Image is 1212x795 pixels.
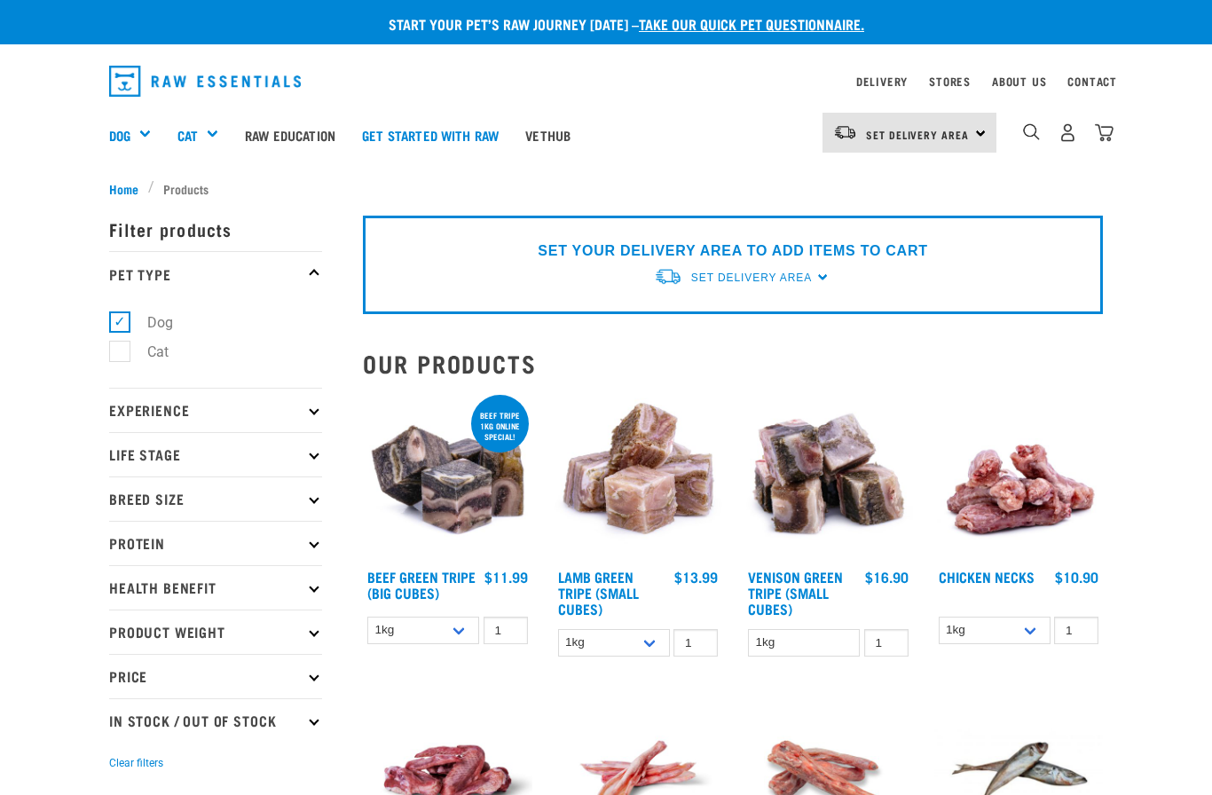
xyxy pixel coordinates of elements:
[109,521,322,565] p: Protein
[674,569,718,585] div: $13.99
[109,179,1103,198] nav: breadcrumbs
[119,341,176,363] label: Cat
[232,99,349,170] a: Raw Education
[109,388,322,432] p: Experience
[934,391,1104,561] img: Pile Of Chicken Necks For Pets
[1095,123,1114,142] img: home-icon@2x.png
[109,476,322,521] p: Breed Size
[109,610,322,654] p: Product Weight
[471,402,529,450] div: Beef tripe 1kg online special!
[484,617,528,644] input: 1
[109,565,322,610] p: Health Benefit
[109,654,322,698] p: Price
[119,311,180,334] label: Dog
[363,350,1103,377] h2: Our Products
[109,755,163,771] button: Clear filters
[109,125,130,146] a: Dog
[866,131,969,138] span: Set Delivery Area
[109,66,301,97] img: Raw Essentials Logo
[95,59,1117,104] nav: dropdown navigation
[1054,617,1098,644] input: 1
[177,125,198,146] a: Cat
[1055,569,1098,585] div: $10.90
[109,179,148,198] a: Home
[538,240,927,262] p: SET YOUR DELIVERY AREA TO ADD ITEMS TO CART
[554,391,723,561] img: 1133 Green Tripe Lamb Small Cubes 01
[1023,123,1040,140] img: home-icon-1@2x.png
[109,432,322,476] p: Life Stage
[744,391,913,561] img: 1079 Green Tripe Venison 01
[1067,78,1117,84] a: Contact
[363,391,532,561] img: 1044 Green Tripe Beef
[109,179,138,198] span: Home
[484,569,528,585] div: $11.99
[929,78,971,84] a: Stores
[992,78,1046,84] a: About Us
[109,207,322,251] p: Filter products
[367,572,476,596] a: Beef Green Tripe (Big Cubes)
[856,78,908,84] a: Delivery
[1059,123,1077,142] img: user.png
[864,629,909,657] input: 1
[109,251,322,295] p: Pet Type
[558,572,639,612] a: Lamb Green Tripe (Small Cubes)
[748,572,843,612] a: Venison Green Tripe (Small Cubes)
[673,629,718,657] input: 1
[833,124,857,140] img: van-moving.png
[109,698,322,743] p: In Stock / Out Of Stock
[691,272,812,284] span: Set Delivery Area
[865,569,909,585] div: $16.90
[349,99,512,170] a: Get started with Raw
[512,99,584,170] a: Vethub
[654,267,682,286] img: van-moving.png
[639,20,864,28] a: take our quick pet questionnaire.
[939,572,1035,580] a: Chicken Necks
